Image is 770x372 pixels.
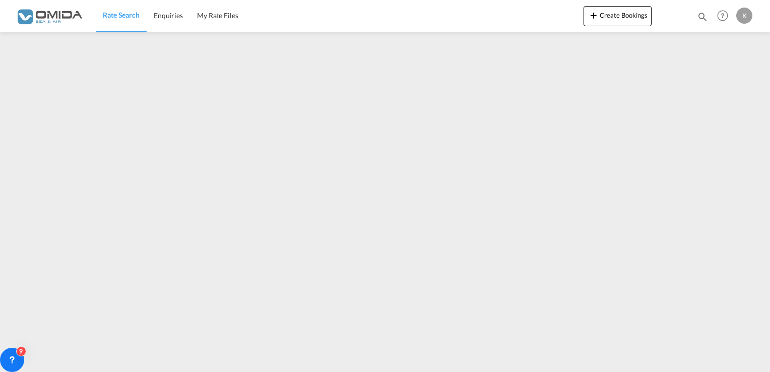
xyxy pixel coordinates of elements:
[736,8,752,24] div: K
[584,6,652,26] button: icon-plus 400-fgCreate Bookings
[697,11,708,22] md-icon: icon-magnify
[103,11,140,19] span: Rate Search
[714,7,736,25] div: Help
[15,5,83,27] img: 459c566038e111ed959c4fc4f0a4b274.png
[588,9,600,21] md-icon: icon-plus 400-fg
[697,11,708,26] div: icon-magnify
[197,11,238,20] span: My Rate Files
[714,7,731,24] span: Help
[154,11,183,20] span: Enquiries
